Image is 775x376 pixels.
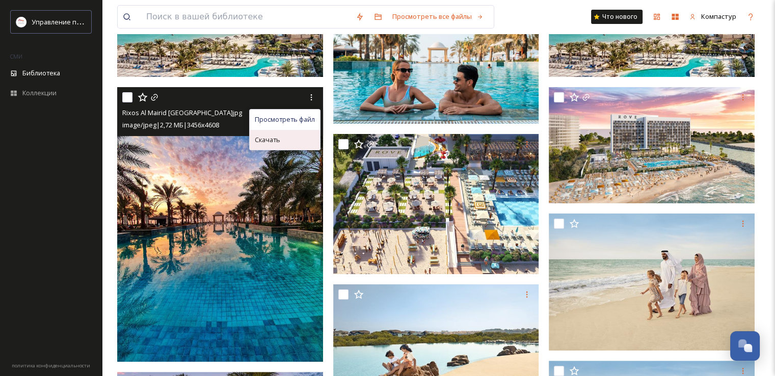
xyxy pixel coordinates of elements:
font: Компастур [701,12,736,21]
a: Компастур [684,7,741,26]
font: Rixos Al Mairid [GEOGRAPHIC_DATA]jpg [122,108,242,117]
font: политика конфиденциальности [12,362,90,369]
button: Открытый чат [730,331,760,361]
font: Библиотека [22,68,60,77]
font: Просмотреть все файлы [392,12,472,21]
font: 4608 [205,120,219,129]
a: Что нового [591,10,643,24]
font: Просмотреть файл [255,115,315,124]
font: | [183,120,187,129]
input: Поиск в вашей библиотеке [141,6,351,28]
font: | [156,120,160,129]
img: Семья на пляже .tif [549,213,755,351]
font: Что нового [602,12,637,21]
a: политика конфиденциальности [12,359,90,371]
img: Logo_RAKTDA_RGB-01.png [16,17,26,27]
a: Просмотреть все файлы [387,7,489,26]
font: Коллекции [22,88,57,97]
font: x [201,120,205,129]
font: Управление по развитию туризма [GEOGRAPHIC_DATA] [32,17,207,26]
img: Rixos Al Mairid Ras Al Khaimah Resort.jpg [117,87,323,361]
font: 2,72 МБ [160,120,183,129]
font: image/jpeg [122,120,156,129]
img: ROVE AL MARJAN ISLAND .jpg [333,133,539,274]
font: Скачать [255,135,280,144]
font: СМИ [10,52,22,60]
img: ROVE AL MARJAN ISLAND .jpg [549,87,755,203]
font: 3456 [187,120,201,129]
